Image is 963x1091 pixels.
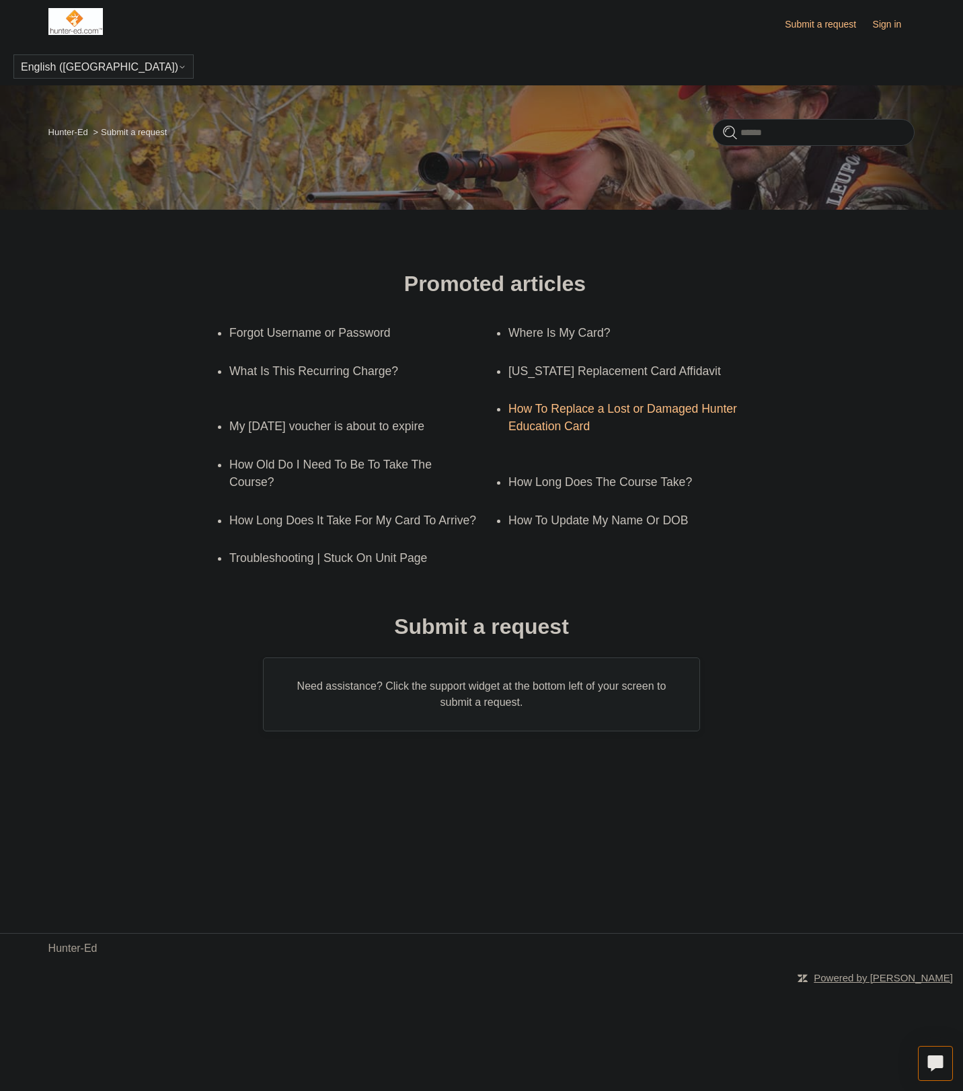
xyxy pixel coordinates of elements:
[48,127,88,137] a: Hunter-Ed
[814,972,953,983] a: Powered by [PERSON_NAME]
[229,314,475,352] a: Forgot Username or Password
[229,407,475,445] a: My [DATE] voucher is about to expire
[90,127,167,137] li: Submit a request
[263,657,700,731] div: Need assistance? Click the support widget at the bottom left of your screen to submit a request.
[229,539,475,577] a: Troubleshooting | Stuck On Unit Page
[48,8,103,35] img: Hunter-Ed Help Center home page
[713,119,915,146] input: Search
[508,390,774,446] a: How To Replace a Lost or Damaged Hunter Education Card
[508,352,754,390] a: [US_STATE] Replacement Card Affidavit
[918,1046,953,1081] button: Live chat
[404,268,586,300] h1: Promoted articles
[21,61,186,73] button: English ([GEOGRAPHIC_DATA])
[229,352,495,390] a: What Is This Recurring Charge?
[785,17,870,32] a: Submit a request
[229,446,475,501] a: How Old Do I Need To Be To Take The Course?
[508,314,754,352] a: Where Is My Card?
[508,501,754,539] a: How To Update My Name Or DOB
[873,17,915,32] a: Sign in
[48,940,98,957] a: Hunter-Ed
[48,127,91,137] li: Hunter-Ed
[229,501,495,539] a: How Long Does It Take For My Card To Arrive?
[508,463,754,501] a: How Long Does The Course Take?
[394,610,569,643] h1: Submit a request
